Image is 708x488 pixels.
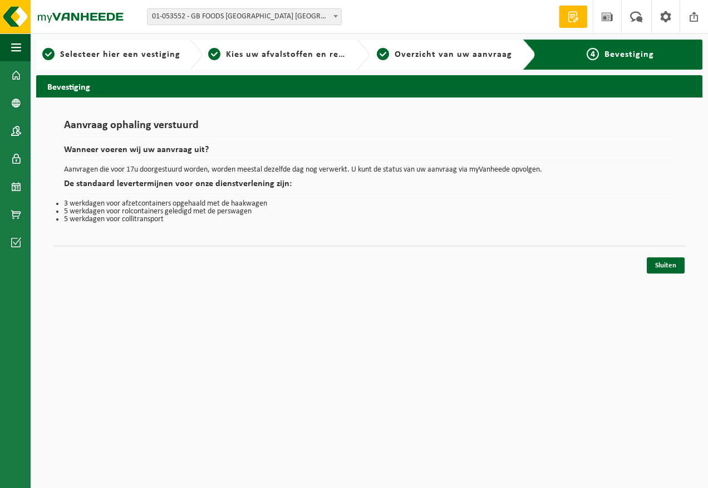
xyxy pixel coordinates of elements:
[147,9,341,25] span: 01-053552 - GB FOODS BELGIUM NV - PUURS-SINT-AMANDS
[64,145,675,160] h2: Wanneer voeren wij uw aanvraag uit?
[587,48,599,60] span: 4
[42,48,180,61] a: 1Selecteer hier een vestiging
[395,50,512,59] span: Overzicht van uw aanvraag
[208,48,220,60] span: 2
[147,8,342,25] span: 01-053552 - GB FOODS BELGIUM NV - PUURS-SINT-AMANDS
[64,200,675,208] li: 3 werkdagen voor afzetcontainers opgehaald met de haakwagen
[64,179,675,194] h2: De standaard levertermijnen voor onze dienstverlening zijn:
[64,166,675,174] p: Aanvragen die voor 17u doorgestuurd worden, worden meestal dezelfde dag nog verwerkt. U kunt de s...
[604,50,654,59] span: Bevestiging
[36,75,702,97] h2: Bevestiging
[226,50,379,59] span: Kies uw afvalstoffen en recipiënten
[64,216,675,223] li: 5 werkdagen voor collitransport
[647,257,685,274] a: Sluiten
[60,50,180,59] span: Selecteer hier een vestiging
[42,48,55,60] span: 1
[64,120,675,137] h1: Aanvraag ophaling verstuurd
[375,48,514,61] a: 3Overzicht van uw aanvraag
[64,208,675,216] li: 5 werkdagen voor rolcontainers geledigd met de perswagen
[208,48,347,61] a: 2Kies uw afvalstoffen en recipiënten
[377,48,389,60] span: 3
